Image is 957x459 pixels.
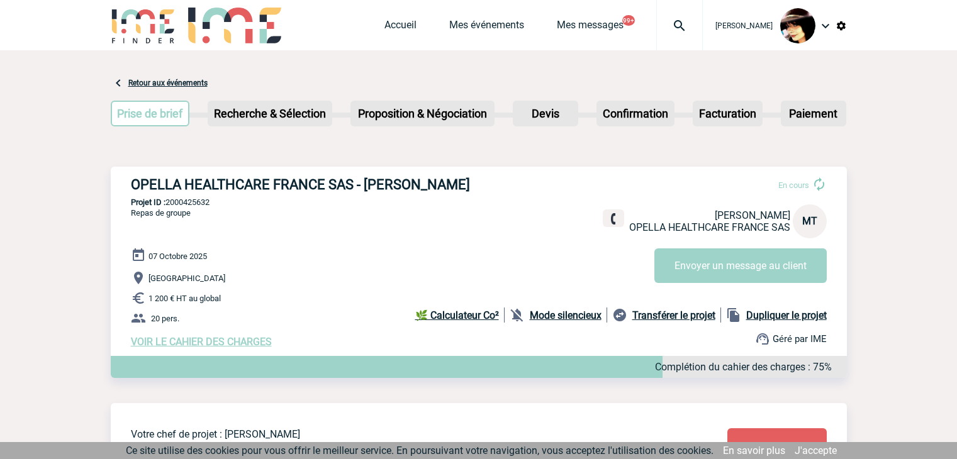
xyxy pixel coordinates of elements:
span: En cours [778,180,809,190]
span: 1 200 € HT au global [148,294,221,303]
span: Repas de groupe [131,208,191,218]
a: Mes messages [557,19,624,36]
span: [PERSON_NAME] [715,21,773,30]
p: 2000425632 [111,197,847,207]
p: Recherche & Sélection [209,102,331,125]
span: Modifier [759,441,795,453]
p: Votre chef de projet : [PERSON_NAME] [131,428,653,440]
b: 🌿 Calculateur Co² [415,309,499,321]
p: Facturation [694,102,761,125]
p: Confirmation [598,102,673,125]
span: Géré par IME [773,333,827,345]
span: 07 Octobre 2025 [148,252,207,261]
img: IME-Finder [111,8,176,43]
img: support.png [755,331,770,346]
a: Retour aux événements [128,79,208,87]
img: file_copy-black-24dp.png [726,307,741,323]
b: Transférer le projet [632,309,715,321]
a: 🌿 Calculateur Co² [415,307,505,323]
span: MT [802,215,817,227]
span: [GEOGRAPHIC_DATA] [148,274,225,283]
a: VOIR LE CAHIER DES CHARGES [131,336,272,348]
span: 20 pers. [151,314,179,323]
img: 101023-0.jpg [780,8,815,43]
button: 99+ [622,15,635,26]
p: Devis [514,102,577,125]
span: [PERSON_NAME] [715,209,790,221]
p: Proposition & Négociation [352,102,493,125]
b: Mode silencieux [530,309,602,321]
button: Envoyer un message au client [654,248,827,283]
a: En savoir plus [723,445,785,456]
p: Prise de brief [112,102,189,125]
h3: OPELLA HEALTHCARE FRANCE SAS - [PERSON_NAME] [131,177,508,192]
span: OPELLA HEALTHCARE FRANCE SAS [629,221,790,233]
b: Dupliquer le projet [746,309,827,321]
img: fixe.png [608,213,619,224]
a: J'accepte [795,445,837,456]
a: Mes événements [449,19,524,36]
span: Ce site utilise des cookies pour vous offrir le meilleur service. En poursuivant votre navigation... [126,445,714,456]
b: Projet ID : [131,197,165,207]
a: Accueil [384,19,417,36]
p: Paiement [782,102,845,125]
